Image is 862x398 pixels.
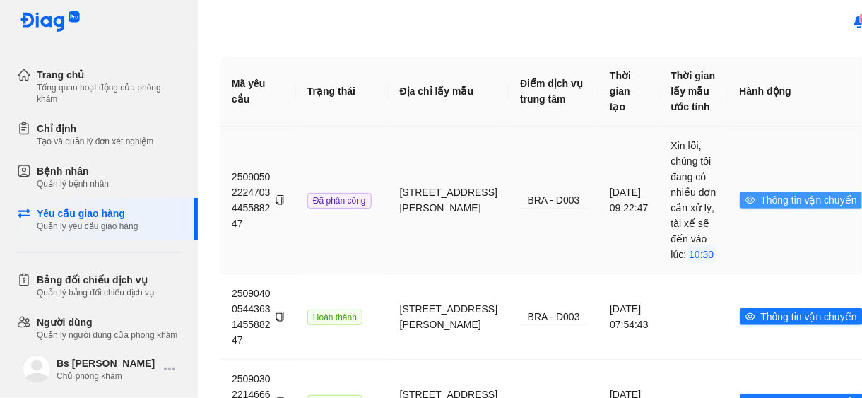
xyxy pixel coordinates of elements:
div: Bệnh nhân [37,164,109,178]
div: Người dùng [37,315,177,329]
td: [DATE] 07:54:43 [598,274,660,359]
span: 10:30 [687,246,717,263]
span: Hoàn thành [307,310,362,325]
div: [STREET_ADDRESS][PERSON_NAME] [400,301,497,332]
th: Địa chỉ lấy mẫu [389,57,509,127]
span: copy [275,312,285,322]
div: Bảng đối chiếu dịch vụ [37,273,155,287]
span: Thông tin vận chuyển [761,309,857,324]
span: Xin lỗi, chúng tôi đang có nhiều đơn cần xử lý, tài xế sẽ đến vào lúc: [671,140,716,260]
div: 25090502224703445588247 [232,169,285,231]
th: Mã yêu cầu [220,57,296,127]
div: BRA - D003 [520,192,587,209]
div: Quản lý yêu cầu giao hàng [37,221,138,232]
div: BRA - D003 [520,309,587,325]
img: logo [23,355,51,383]
div: Chủ phòng khám [57,370,158,382]
th: Trạng thái [296,57,389,127]
div: Quản lý bảng đối chiếu dịch vụ [37,287,155,298]
span: Thông tin vận chuyển [761,192,857,208]
div: Yêu cầu giao hàng [37,206,138,221]
td: [DATE] 09:22:47 [598,127,660,274]
span: copy [275,195,285,205]
div: Quản lý người dùng của phòng khám [37,329,177,341]
span: Đã phân công [307,193,372,209]
div: 25090400544363145588247 [232,286,285,348]
div: Chỉ định [37,122,153,136]
th: Thời gian lấy mẫu ước tính [660,57,728,127]
div: Quản lý bệnh nhân [37,178,109,189]
span: eye [745,312,755,322]
div: Bs [PERSON_NAME] [57,356,158,370]
div: Tạo và quản lý đơn xét nghiệm [37,136,153,147]
span: eye [745,195,755,205]
th: Thời gian tạo [598,57,660,127]
div: Trang chủ [37,68,181,82]
div: Tổng quan hoạt động của phòng khám [37,82,181,105]
div: [STREET_ADDRESS][PERSON_NAME] [400,185,497,216]
th: Điểm dịch vụ trung tâm [509,57,598,127]
img: logo [20,11,81,33]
